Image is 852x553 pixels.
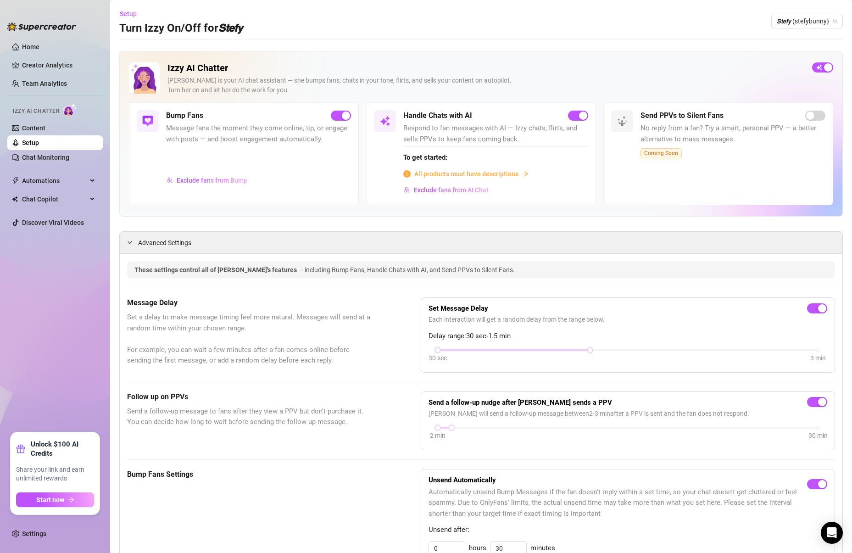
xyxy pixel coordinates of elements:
span: Automatically unsend Bump Messages if the fan doesn't reply within a set time, so your chat doesn... [429,487,807,519]
img: logo-BBDzfeDw.svg [7,22,76,31]
span: arrow-right [522,171,529,177]
span: Start now [36,496,64,503]
div: 2 min [430,430,445,441]
img: Chat Copilot [12,196,18,202]
strong: To get started: [403,153,447,162]
h5: Handle Chats with AI [403,110,472,121]
button: Start nowarrow-right [16,492,94,507]
div: 30 min [808,430,828,441]
span: Each interaction will get a random delay from the range below. [429,314,827,324]
div: [PERSON_NAME] is your AI chat assistant — she bumps fans, chats in your tone, flirts, and sells y... [167,76,805,95]
img: svg%3e [142,116,153,127]
strong: Send a follow-up nudge after [PERSON_NAME] sends a PPV [429,398,612,407]
h5: Follow up on PPVs [127,391,375,402]
img: AI Chatter [63,103,77,117]
span: Send a follow-up message to fans after they view a PPV but don't purchase it. You can decide how ... [127,406,375,428]
span: Setup [120,10,137,17]
span: Exclude fans from Bump [177,177,247,184]
a: Setup [22,139,39,146]
span: Delay range: 30 sec - 1.5 min [429,331,827,342]
img: svg%3e [379,116,390,127]
div: Open Intercom Messenger [821,522,843,544]
button: Setup [119,6,144,21]
span: Respond to fan messages with AI — Izzy chats, flirts, and sells PPVs to keep fans coming back. [403,123,588,145]
div: 30 sec [429,353,447,363]
span: Chat Copilot [22,192,87,207]
span: [PERSON_NAME] will send a follow-up message between 2 - 3 min after a PPV is sent and the fan doe... [429,408,827,419]
span: Exclude fans from AI Chat [414,186,489,194]
span: Izzy AI Chatter [13,107,59,116]
span: Set a delay to make message timing feel more natural. Messages will send at a random time within ... [127,312,375,366]
a: Discover Viral Videos [22,219,84,226]
a: Team Analytics [22,80,67,87]
h3: Turn Izzy On/Off for 𝙎𝙩𝙚𝙛𝙮 [119,21,243,36]
span: These settings control all of [PERSON_NAME]'s features [134,266,298,274]
img: svg%3e [167,177,173,184]
img: Izzy AI Chatter [129,62,160,94]
h5: Bump Fans Settings [127,469,375,480]
span: Unsend after: [429,525,827,536]
h5: Send PPVs to Silent Fans [640,110,724,121]
span: Share your link and earn unlimited rewards [16,465,94,483]
span: team [832,18,838,24]
a: Creator Analytics [22,58,95,73]
h2: Izzy AI Chatter [167,62,805,74]
span: Message fans the moment they come online, tip, or engage with posts — and boost engagement automa... [166,123,351,145]
a: Home [22,43,39,50]
div: 3 min [810,353,826,363]
span: expanded [127,240,133,245]
h5: Bump Fans [166,110,203,121]
span: All products must have descriptions [414,169,518,179]
button: Exclude fans from Bump [166,173,248,188]
strong: Set Message Delay [429,304,488,313]
span: 𝙎𝙩𝙚𝙛𝙮 (stefybunny) [777,14,837,28]
span: Automations [22,173,87,188]
a: Content [22,124,45,132]
span: thunderbolt [12,177,19,184]
span: No reply from a fan? Try a smart, personal PPV — a better alternative to mass messages. [640,123,825,145]
strong: Unsend Automatically [429,476,496,484]
span: Coming Soon [640,148,682,158]
a: Chat Monitoring [22,154,69,161]
button: Exclude fans from AI Chat [403,183,489,197]
span: — including Bump Fans, Handle Chats with AI, and Send PPVs to Silent Fans. [298,266,515,274]
strong: Unlock $100 AI Credits [31,440,94,458]
span: info-circle [403,170,411,178]
span: gift [16,444,25,453]
span: arrow-right [68,497,74,503]
div: expanded [127,237,138,247]
a: Settings [22,530,46,537]
img: svg%3e [617,116,628,127]
img: svg%3e [404,187,410,193]
span: Advanced Settings [138,238,191,248]
h5: Message Delay [127,297,375,308]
